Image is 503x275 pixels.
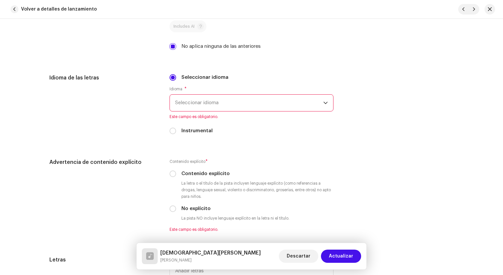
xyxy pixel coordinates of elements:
label: No explícito [181,205,211,212]
small: La pista NO incluye lenguaje explícito en la letra ni el título. [180,215,291,222]
span: Este campo es obligatorio. [170,227,333,232]
div: dropdown trigger [323,95,328,111]
label: No aplica ninguna de las anteriores [181,43,261,50]
label: Instrumental [181,127,213,135]
h5: Letras [49,256,159,264]
small: La letra o el título de la pista incluyen lenguaje explícito (como referencias a drogas, lenguaje... [180,180,333,200]
span: Seleccionar idioma [175,95,323,111]
span: Actualizar [329,250,353,263]
label: Contenido explícito [181,170,230,177]
label: Idioma [170,86,187,92]
h5: Idioma de las letras [49,74,159,82]
small: Contenido explícito [170,158,205,165]
button: Actualizar [321,250,361,263]
h5: Advertencia de contenido explícito [49,158,159,166]
span: Descartar [287,250,310,263]
small: Isililí Isalalá [160,257,261,263]
span: Este campo es obligatorio. [170,114,333,119]
label: Seleccionar idioma [181,74,228,81]
button: Descartar [279,250,318,263]
h5: Isililí Isalalá [160,249,261,257]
